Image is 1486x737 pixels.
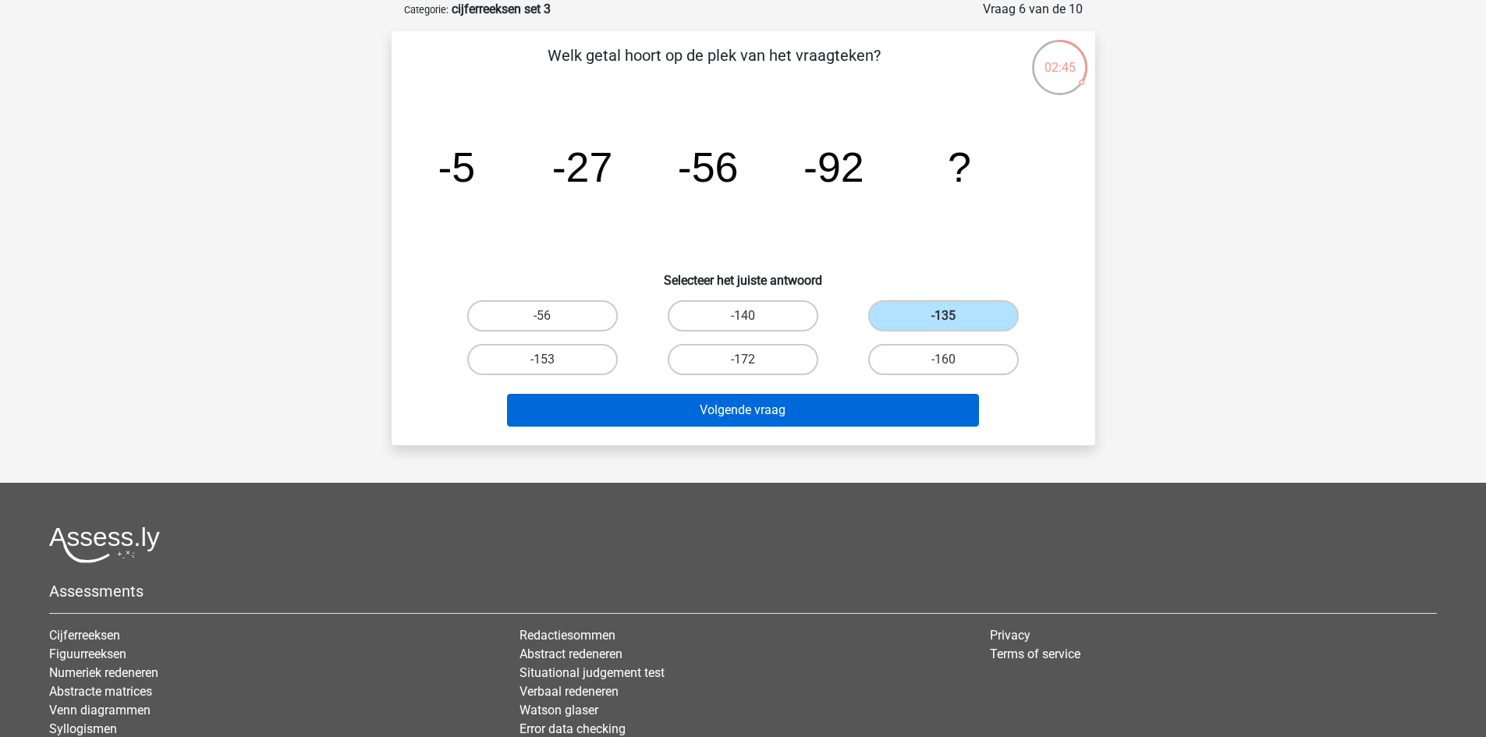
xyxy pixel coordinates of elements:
label: -160 [868,344,1019,375]
div: 02:45 [1030,38,1089,77]
a: Abstract redeneren [520,647,622,661]
label: -140 [668,300,818,331]
label: -172 [668,344,818,375]
a: Abstracte matrices [49,684,152,699]
h6: Selecteer het juiste antwoord [417,260,1070,288]
a: Redactiesommen [520,628,615,643]
a: Terms of service [990,647,1080,661]
label: -56 [467,300,618,331]
a: Figuurreeksen [49,647,126,661]
a: Situational judgement test [520,665,665,680]
tspan: ? [948,144,971,190]
label: -153 [467,344,618,375]
p: Welk getal hoort op de plek van het vraagteken? [417,44,1012,90]
tspan: -92 [803,144,864,190]
h5: Assessments [49,582,1437,601]
img: Assessly logo [49,526,160,563]
a: Watson glaser [520,703,598,718]
strong: cijferreeksen set 3 [452,2,551,16]
a: Venn diagrammen [49,703,151,718]
tspan: -56 [677,144,738,190]
a: Privacy [990,628,1030,643]
a: Verbaal redeneren [520,684,619,699]
tspan: -27 [551,144,612,190]
a: Numeriek redeneren [49,665,158,680]
label: -135 [868,300,1019,331]
tspan: -5 [438,144,475,190]
button: Volgende vraag [507,394,979,427]
a: Error data checking [520,721,626,736]
a: Cijferreeksen [49,628,120,643]
a: Syllogismen [49,721,117,736]
small: Categorie: [404,4,449,16]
